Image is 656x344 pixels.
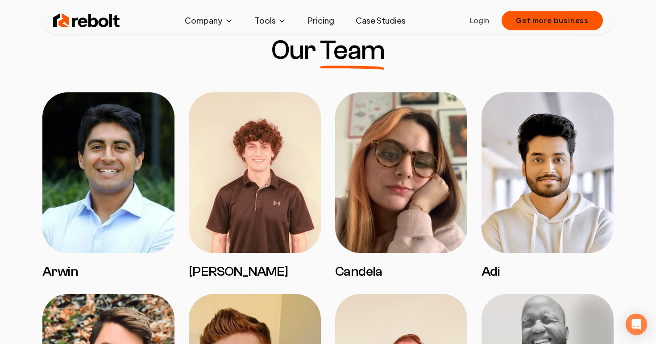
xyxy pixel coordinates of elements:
[301,12,341,29] a: Pricing
[178,12,241,29] button: Company
[271,37,384,64] h3: Our
[248,12,294,29] button: Tools
[42,92,174,253] img: Arwin
[53,12,120,29] img: Rebolt Logo
[626,314,647,335] div: Open Intercom Messenger
[482,264,614,280] h3: Adi
[470,15,489,26] a: Login
[502,11,603,30] button: Get more business
[482,92,614,253] img: Adi
[189,264,321,280] h3: [PERSON_NAME]
[335,92,467,253] img: Candela
[320,37,385,64] span: Team
[42,264,174,280] h3: Arwin
[189,92,321,253] img: Matthew
[335,264,467,280] h3: Candela
[349,12,413,29] a: Case Studies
